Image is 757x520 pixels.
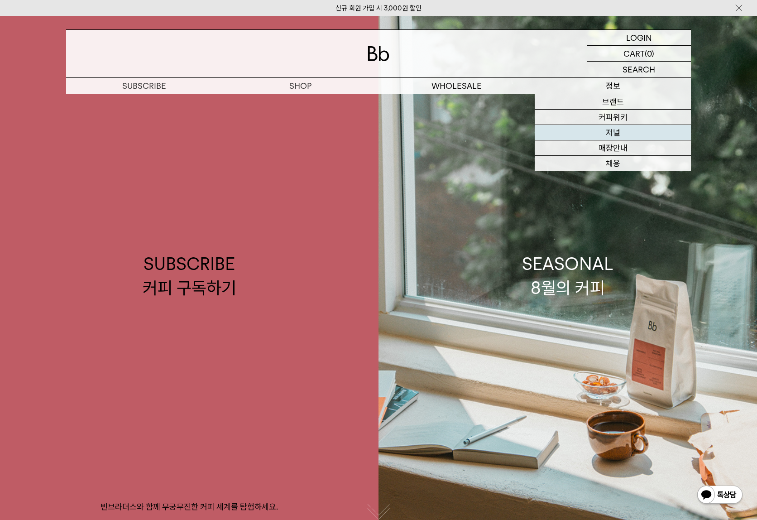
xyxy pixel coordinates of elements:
a: SHOP [222,78,378,94]
div: SEASONAL 8월의 커피 [522,252,613,300]
a: SUBSCRIBE [66,78,222,94]
img: 로고 [368,46,389,61]
p: SEARCH [623,62,655,77]
img: 카카오톡 채널 1:1 채팅 버튼 [696,485,743,506]
p: 정보 [535,78,691,94]
p: (0) [645,46,654,61]
p: LOGIN [626,30,652,45]
a: 커피위키 [535,110,691,125]
a: LOGIN [587,30,691,46]
p: WHOLESALE [378,78,535,94]
p: CART [623,46,645,61]
a: 브랜드 [535,94,691,110]
a: CART (0) [587,46,691,62]
a: 저널 [535,125,691,140]
a: 신규 회원 가입 시 3,000원 할인 [335,4,422,12]
div: SUBSCRIBE 커피 구독하기 [143,252,236,300]
a: 매장안내 [535,140,691,156]
a: 채용 [535,156,691,171]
